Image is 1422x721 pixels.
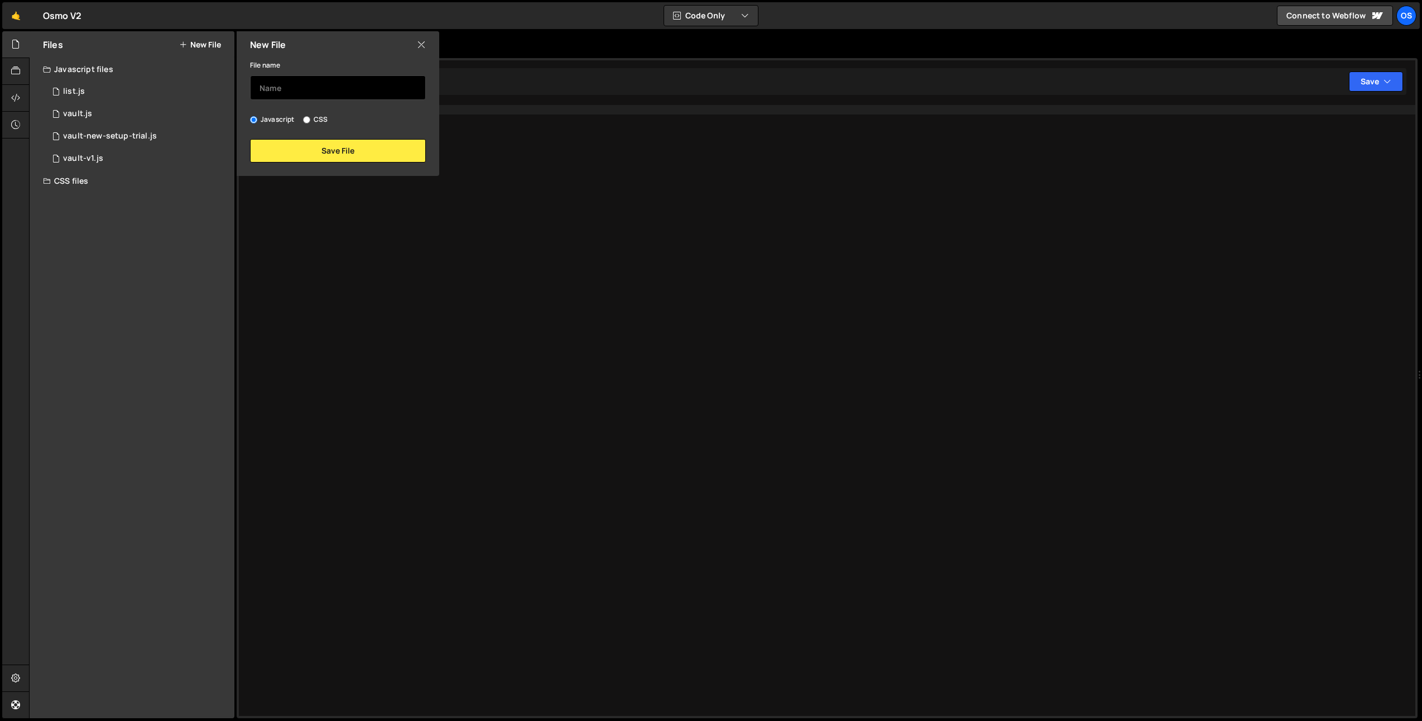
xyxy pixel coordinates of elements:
div: vault-v1.js [63,154,103,164]
div: Javascript files [30,58,234,80]
button: New File [179,40,221,49]
div: Osmo V2 [43,9,81,22]
button: Save File [250,139,426,163]
div: vault-new-setup-trial.js [63,131,157,141]
input: Name [250,75,426,100]
label: Javascript [250,114,295,125]
input: Javascript [250,116,257,123]
h2: Files [43,39,63,51]
div: vault.js [63,109,92,119]
div: 16596/45132.js [43,147,234,170]
div: list.js [63,87,85,97]
a: Os [1396,6,1416,26]
label: File name [250,60,280,71]
h2: New File [250,39,286,51]
div: CSS files [30,170,234,192]
a: Connect to Webflow [1277,6,1393,26]
div: 16596/45152.js [43,125,234,147]
label: CSS [303,114,328,125]
div: 16596/45151.js [43,80,234,103]
button: Code Only [664,6,758,26]
div: 16596/45133.js [43,103,234,125]
a: 🤙 [2,2,30,29]
button: Save [1349,71,1403,92]
input: CSS [303,116,310,123]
